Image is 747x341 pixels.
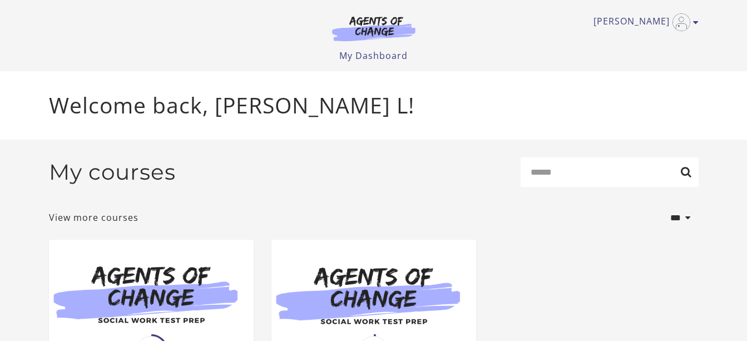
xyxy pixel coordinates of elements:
img: Agents of Change Logo [320,16,427,41]
p: Welcome back, [PERSON_NAME] L! [49,89,699,122]
a: Toggle menu [593,13,693,31]
h2: My courses [49,159,176,185]
a: My Dashboard [339,50,408,62]
a: View more courses [49,211,138,224]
